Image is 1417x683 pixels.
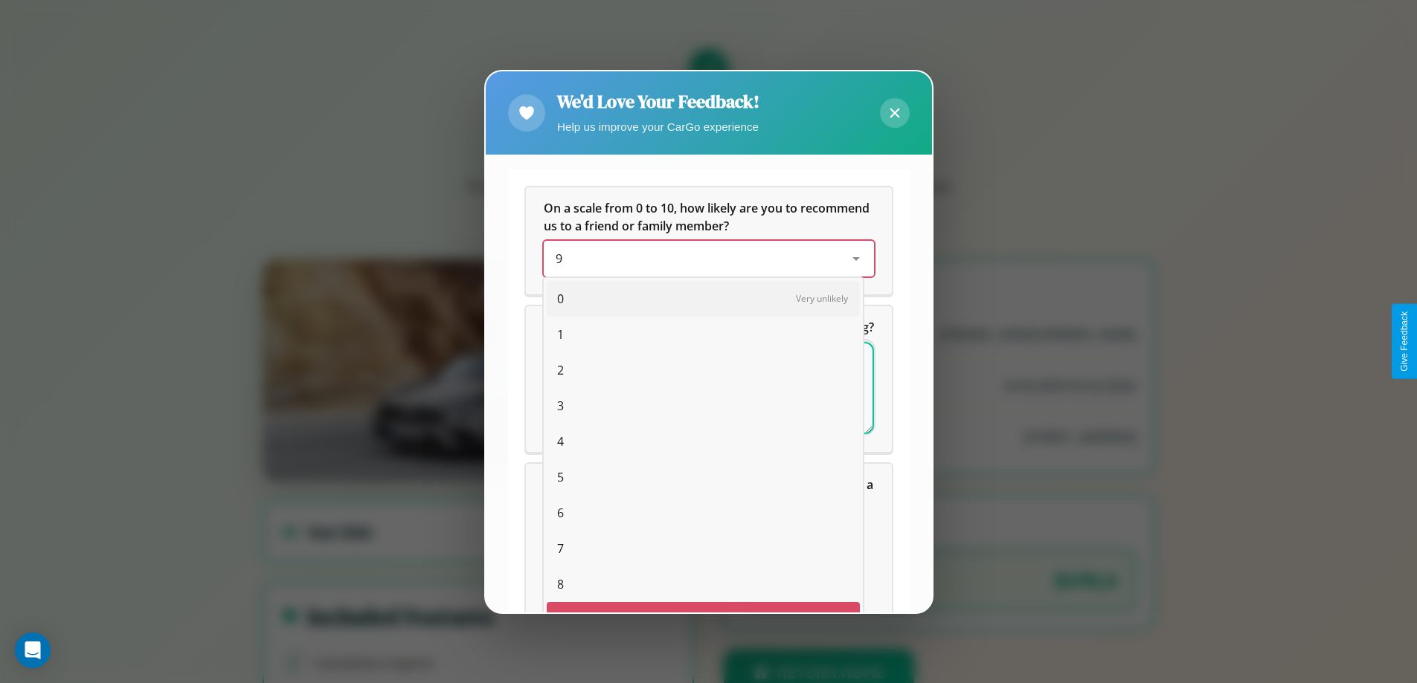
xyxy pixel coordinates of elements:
[544,476,876,511] span: Which of the following features do you value the most in a vehicle?
[544,200,873,234] span: On a scale from 0 to 10, how likely are you to recommend us to a friend or family member?
[544,319,874,335] span: What can we do to make your experience more satisfying?
[557,540,564,557] span: 7
[557,504,564,522] span: 6
[547,388,860,424] div: 3
[557,433,564,450] span: 4
[547,424,860,459] div: 4
[547,602,860,638] div: 9
[556,250,562,267] span: 9
[557,468,564,486] span: 5
[1399,311,1410,372] div: Give Feedback
[557,361,564,379] span: 2
[547,566,860,602] div: 8
[557,89,759,114] h2: We'd Love Your Feedback!
[557,117,759,137] p: Help us improve your CarGo experience
[547,531,860,566] div: 7
[526,187,892,294] div: On a scale from 0 to 10, how likely are you to recommend us to a friend or family member?
[557,611,564,629] span: 9
[557,290,564,308] span: 0
[547,495,860,531] div: 6
[557,575,564,593] span: 8
[15,632,51,668] div: Open Intercom Messenger
[547,459,860,495] div: 5
[547,352,860,388] div: 2
[544,199,874,235] h5: On a scale from 0 to 10, how likely are you to recommend us to a friend or family member?
[547,317,860,352] div: 1
[796,292,848,305] span: Very unlikely
[557,326,564,343] span: 1
[557,397,564,415] span: 3
[544,241,874,276] div: On a scale from 0 to 10, how likely are you to recommend us to a friend or family member?
[547,281,860,317] div: 0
